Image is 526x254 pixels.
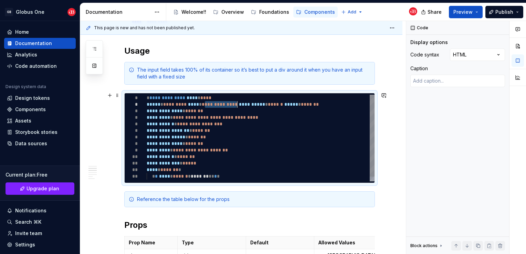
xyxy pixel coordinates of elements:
div: Globus One [16,9,44,15]
a: Welcome!! [170,7,209,18]
p: Prop Name [129,239,173,246]
div: Current plan : Free [6,171,74,178]
img: Globus Bank UX Team [67,8,76,16]
h2: Props [124,220,375,231]
button: Publish [485,6,523,18]
a: Invite team [4,228,76,239]
h2: Usage [124,45,375,56]
a: Data sources [4,138,76,149]
a: Foundations [248,7,292,18]
div: Foundations [259,9,289,15]
a: Design tokens [4,93,76,104]
span: Upgrade plan [27,185,59,192]
div: Design system data [6,84,46,89]
span: Share [428,9,442,15]
div: Components [15,106,46,113]
button: Notifications [4,205,76,216]
a: Overview [210,7,247,18]
div: Caption [410,65,428,72]
div: Code automation [15,63,57,70]
a: Settings [4,239,76,250]
div: Notifications [15,207,46,214]
p: Default [250,239,310,246]
p: Allowed Values [318,239,382,246]
button: Share [418,6,446,18]
img: Globus Bank UX Team [409,7,417,15]
span: This page is new and has not been published yet. [94,25,195,31]
span: Add [348,9,356,15]
span: Publish [495,9,513,15]
div: Display options [410,39,448,46]
a: Analytics [4,49,76,60]
div: Block actions [410,243,438,248]
a: Upgrade plan [6,182,74,195]
div: Documentation [86,9,151,15]
span: Preview [453,9,473,15]
button: Search ⌘K [4,216,76,227]
div: Welcome!! [181,9,206,15]
div: Components [304,9,335,15]
div: Data sources [15,140,47,147]
button: Add [339,7,365,17]
div: Settings [15,241,35,248]
div: Reference the table below for the props [137,196,370,203]
div: Design tokens [15,95,50,102]
div: Analytics [15,51,37,58]
div: The input field takes 100% of its container so it’s best to put a div around it when you have an ... [137,66,370,80]
div: Documentation [15,40,52,47]
div: GB [5,8,13,16]
a: Components [4,104,76,115]
div: Assets [15,117,31,124]
a: Components [293,7,338,18]
p: Type [182,239,242,246]
div: Search ⌘K [15,219,41,225]
div: Invite team [15,230,42,237]
a: Storybook stories [4,127,76,138]
button: Preview [449,6,483,18]
a: Documentation [4,38,76,49]
button: GBGlobus OneGlobus Bank UX Team [1,4,78,19]
div: Code syntax [410,51,439,58]
a: Code automation [4,61,76,72]
a: Assets [4,115,76,126]
div: Storybook stories [15,129,57,136]
div: Overview [221,9,244,15]
div: Home [15,29,29,35]
div: Block actions [410,241,444,251]
a: Home [4,27,76,38]
div: Page tree [170,5,338,19]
